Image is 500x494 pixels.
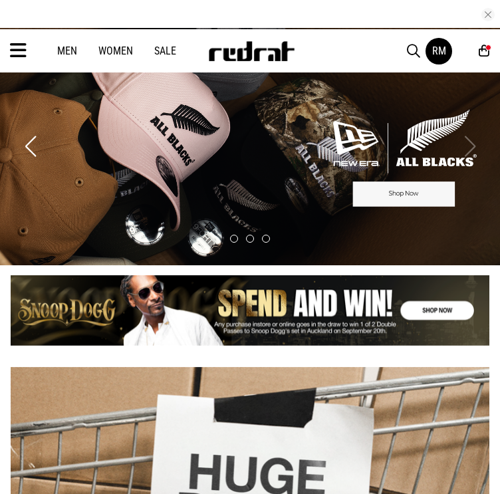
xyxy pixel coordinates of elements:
div: RM [432,45,446,57]
button: Next slide [461,132,479,161]
a: Men [57,45,77,57]
a: Sale [154,45,176,57]
a: Women [98,45,133,57]
button: Previous slide [21,132,39,161]
img: Redrat logo [207,41,295,61]
div: 1 / 1 [11,275,489,346]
